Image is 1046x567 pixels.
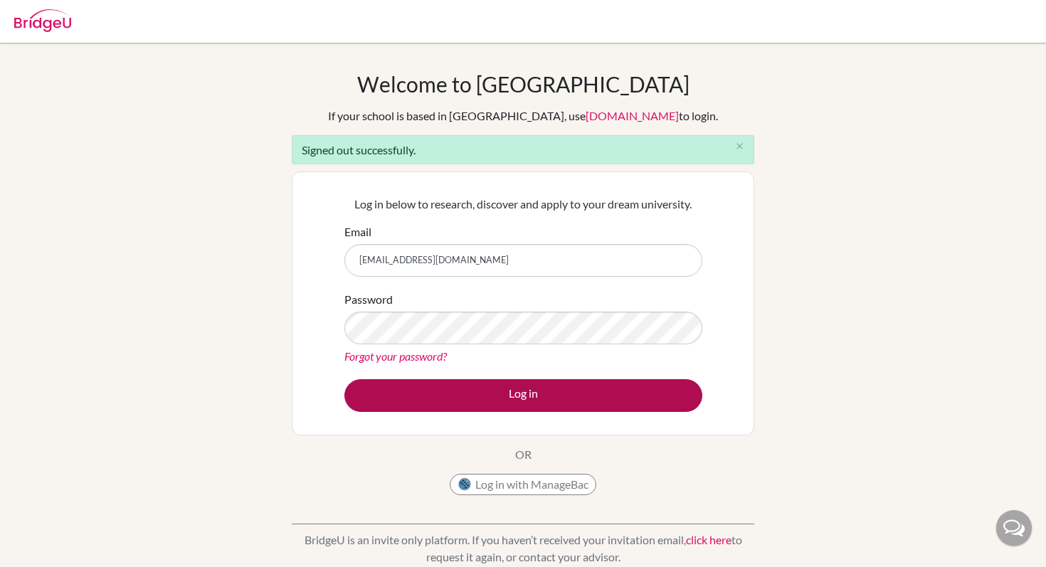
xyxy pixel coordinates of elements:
[344,291,393,308] label: Password
[357,71,690,97] h1: Welcome to [GEOGRAPHIC_DATA]
[344,349,447,363] a: Forgot your password?
[515,446,532,463] p: OR
[686,533,731,546] a: click here
[344,379,702,412] button: Log in
[725,136,754,157] button: Close
[450,474,596,495] button: Log in with ManageBac
[344,223,371,240] label: Email
[292,531,754,566] p: BridgeU is an invite only platform. If you haven’t received your invitation email, to request it ...
[14,9,71,32] img: Bridge-U
[344,196,702,213] p: Log in below to research, discover and apply to your dream university.
[328,107,718,124] div: If your school is based in [GEOGRAPHIC_DATA], use to login.
[292,135,754,164] div: Signed out successfully.
[586,109,679,122] a: [DOMAIN_NAME]
[33,10,62,23] span: Help
[734,141,745,152] i: close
